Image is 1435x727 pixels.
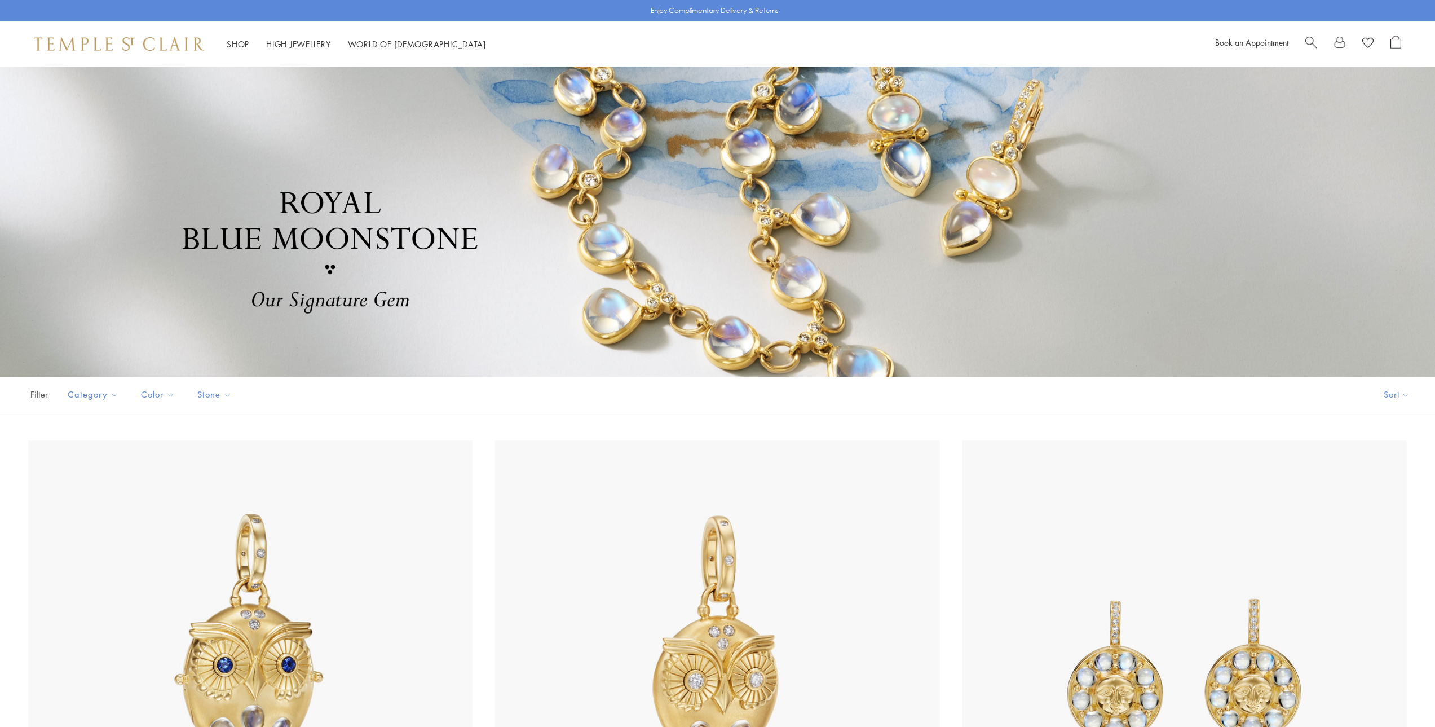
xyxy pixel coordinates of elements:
[192,387,240,402] span: Stone
[1305,36,1317,52] a: Search
[651,5,779,16] p: Enjoy Complimentary Delivery & Returns
[266,38,331,50] a: High JewelleryHigh Jewellery
[133,382,183,407] button: Color
[34,37,204,51] img: Temple St. Clair
[1390,36,1401,52] a: Open Shopping Bag
[348,38,486,50] a: World of [DEMOGRAPHIC_DATA]World of [DEMOGRAPHIC_DATA]
[1362,36,1374,52] a: View Wishlist
[227,37,486,51] nav: Main navigation
[227,38,249,50] a: ShopShop
[1379,674,1424,716] iframe: Gorgias live chat messenger
[59,382,127,407] button: Category
[62,387,127,402] span: Category
[1358,377,1435,412] button: Show sort by
[1215,37,1288,48] a: Book an Appointment
[135,387,183,402] span: Color
[189,382,240,407] button: Stone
